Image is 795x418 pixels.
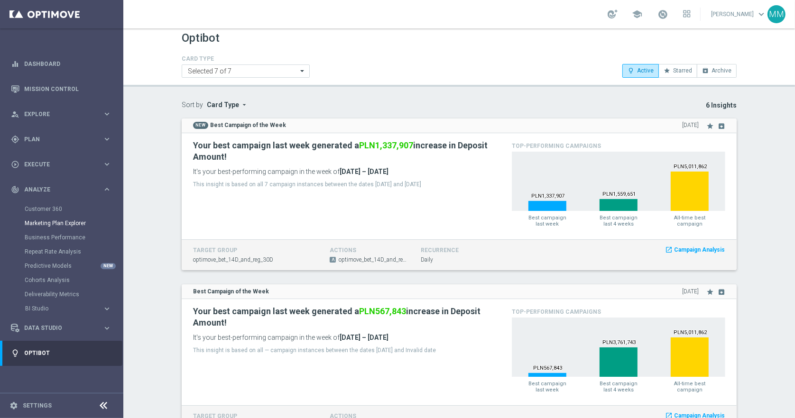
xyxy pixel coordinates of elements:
i: person_search [11,110,19,118]
div: Analyze [11,185,102,194]
span: [DATE] [682,121,699,129]
div: play_circle_outline Execute keyboard_arrow_right [10,161,112,168]
h4: Top-Performing Campaigns [512,309,725,315]
button: lightbulb Optibot [10,349,112,357]
div: Data Studio [11,324,102,332]
div: Predictive Models [25,259,122,273]
span: Starred [673,67,692,74]
div: Execute [11,160,102,169]
span: Active [637,67,654,74]
h2: Your best campaign last week generated a increase in Deposit Amount! [193,306,490,328]
i: lightbulb_outline [628,67,634,74]
i: settings [9,401,18,410]
text: PLN1,337,907 [531,193,564,199]
div: Explore [11,110,102,118]
div: Plan [11,135,102,144]
div: BI Studio [25,301,122,316]
i: arrow_drop_down [240,101,248,109]
text: PLN1,559,651 [602,191,636,197]
div: BI Studio keyboard_arrow_right [25,305,112,312]
i: gps_fixed [11,135,19,144]
span: Explore [24,111,102,117]
span: Best campaign last week [528,381,566,393]
span: optimove_bet_14D_and_reg_30D [193,256,273,264]
span: All-time best campaign [671,381,709,393]
button: archive [715,284,725,296]
i: track_changes [11,185,19,194]
span: All-time best campaign [671,215,709,227]
a: Predictive Models [25,262,99,270]
div: Marketing Plan Explorer [25,216,122,230]
b: [DATE] – [DATE] [340,334,388,341]
a: Cohorts Analysis [25,276,99,284]
i: equalizer [11,60,19,68]
span: PLN1,337,907 [359,140,413,150]
p: This insight is based on all — campaign instances between the dates [DATE] and Invalid date [193,346,498,354]
button: archive [715,118,725,130]
div: Optibot [11,341,111,366]
button: track_changes Analyze keyboard_arrow_right [10,186,112,193]
div: Deliverability Metrics [25,287,122,301]
i: archive [702,67,709,74]
span: optimove_bet_14D_and_reg_30D [339,256,407,264]
a: Business Performance [25,234,99,241]
i: keyboard_arrow_right [102,304,111,313]
div: Dashboard [11,51,111,76]
div: MM [767,5,786,23]
a: Repeat Rate Analysis [25,248,99,255]
h4: Top-Performing Campaigns [512,143,725,149]
i: keyboard_arrow_right [102,185,111,194]
span: Analyze [24,187,102,192]
div: NEW [101,263,116,269]
span: Data Studio [24,325,102,331]
span: Plan [24,136,102,142]
i: keyboard_arrow_right [102,135,111,144]
i: star [664,67,670,74]
ng-select: Anomaly Detection, Best Campaign of the Week, Campaign with Long-Term Impact, Migration Alert, Re... [182,64,310,78]
text: PLN567,843 [533,365,562,371]
i: star [706,122,714,130]
button: Mission Control [10,85,112,93]
h4: CARD TYPE [182,55,310,62]
div: Cohorts Analysis [25,273,122,287]
i: archive [718,288,725,296]
button: person_search Explore keyboard_arrow_right [10,110,112,118]
h4: target group [193,247,315,254]
a: Deliverability Metrics [25,291,99,298]
a: Optibot [24,341,111,366]
label: Sort by [182,101,203,109]
button: star [706,284,714,296]
span: Selected 7 of 7 [185,67,234,75]
h4: actions [330,247,407,254]
p: This insight is based on all 7 campaign instances between the dates [DATE] and [DATE] [193,181,498,188]
i: launch [665,246,673,254]
div: Mission Control [11,76,111,101]
div: Business Performance [25,230,122,245]
button: equalizer Dashboard [10,60,112,68]
a: [PERSON_NAME]keyboard_arrow_down [710,7,767,21]
span: PLN567,843 [359,306,406,316]
span: Execute [24,162,102,167]
span: A [330,257,336,263]
i: play_circle_outline [11,160,19,169]
div: BI Studio [25,306,102,311]
h4: recurrence [421,247,498,254]
a: Dashboard [24,51,111,76]
i: keyboard_arrow_right [102,109,111,118]
h2: Your best campaign last week generated a increase in Deposit Amount! [193,140,490,163]
a: Marketing Plan Explorer [25,219,99,227]
span: school [632,9,642,19]
a: Settings [23,403,52,409]
span: Card Type [207,101,239,109]
text: PLN3,761,743 [602,339,636,345]
strong: Best Campaign of the Week [193,288,269,295]
button: star [706,118,714,130]
p: It's your best-performing campaign in the week of [193,333,490,342]
button: gps_fixed Plan keyboard_arrow_right [10,136,112,143]
b: [DATE] – [DATE] [340,168,388,175]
